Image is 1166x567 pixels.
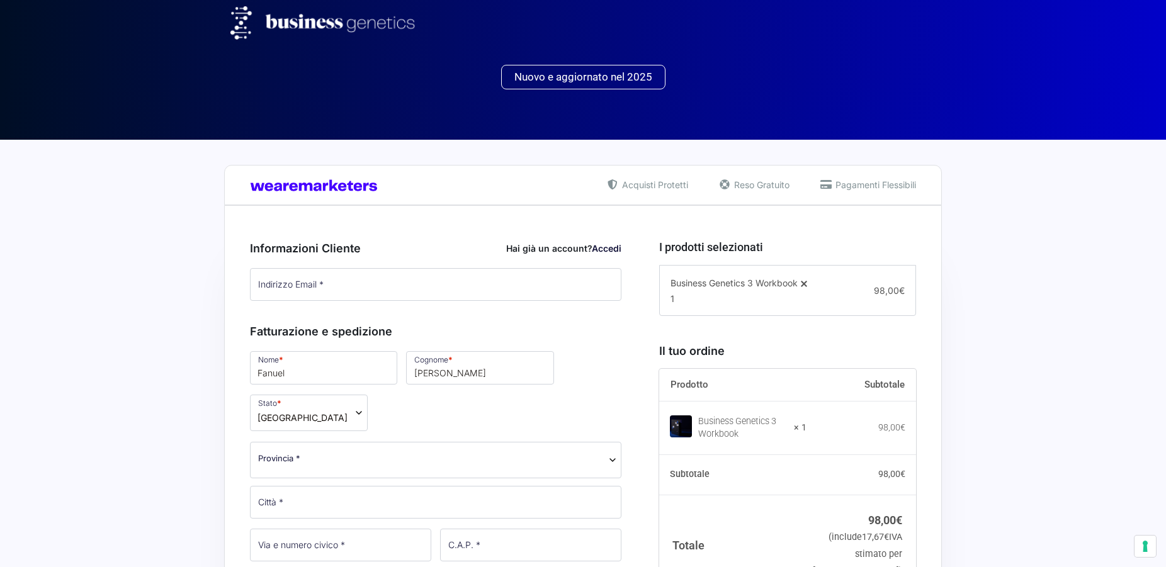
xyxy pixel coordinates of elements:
[1135,536,1156,557] button: Le tue preferenze relative al consenso per le tecnologie di tracciamento
[10,518,48,556] iframe: Customerly Messenger Launcher
[731,178,790,191] span: Reso Gratuito
[868,514,902,527] bdi: 98,00
[506,242,621,255] div: Hai già un account?
[832,178,916,191] span: Pagamenti Flessibili
[659,369,807,401] th: Prodotto
[250,240,621,257] h3: Informazioni Cliente
[659,454,807,495] th: Subtotale
[794,422,807,434] strong: × 1
[592,243,621,254] a: Accedi
[878,422,905,432] bdi: 98,00
[671,293,674,304] span: 1
[884,532,889,542] span: €
[250,442,621,478] span: Provincia
[514,72,652,82] span: Nuovo e aggiornato nel 2025
[250,268,621,301] input: Indirizzo Email *
[250,351,397,384] input: Nome *
[501,65,665,89] a: Nuovo e aggiornato nel 2025
[900,469,905,479] span: €
[250,323,621,340] h3: Fatturazione e spedizione
[900,422,905,432] span: €
[878,469,905,479] bdi: 98,00
[862,532,889,542] span: 17,67
[250,395,368,431] span: Stato
[406,351,553,384] input: Cognome *
[874,285,905,296] span: 98,00
[659,239,916,255] h3: I prodotti selezionati
[250,486,621,519] input: Città *
[670,415,692,437] img: Business Genetics 3 Workbook
[258,411,348,424] span: Italia
[807,369,916,401] th: Subtotale
[258,452,300,465] span: Provincia *
[896,514,902,527] span: €
[671,278,798,288] span: Business Genetics 3 Workbook
[698,415,786,441] div: Business Genetics 3 Workbook
[899,285,905,296] span: €
[659,342,916,359] h3: Il tuo ordine
[440,529,621,561] input: C.A.P. *
[250,529,431,561] input: Via e numero civico *
[619,178,688,191] span: Acquisti Protetti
